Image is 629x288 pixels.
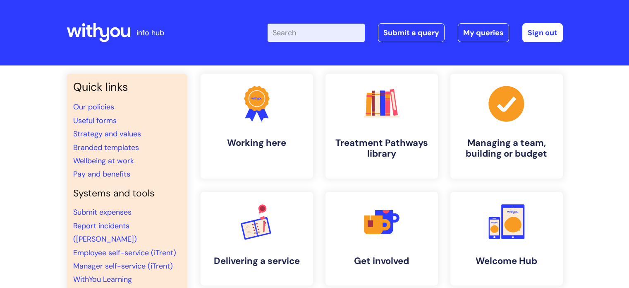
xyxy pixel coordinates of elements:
a: Report incidents ([PERSON_NAME]) [73,221,137,244]
a: Sign out [522,23,563,42]
a: Submit a query [378,23,445,42]
a: Manager self-service (iTrent) [73,261,173,271]
h4: Systems and tools [73,188,181,199]
h4: Managing a team, building or budget [457,138,556,160]
div: | - [268,23,563,42]
a: Wellbeing at work [73,156,134,166]
a: Get involved [325,192,438,286]
input: Search [268,24,365,42]
a: Pay and benefits [73,169,130,179]
a: Treatment Pathways library [325,74,438,179]
a: Working here [201,74,313,179]
a: Submit expenses [73,207,132,217]
a: Branded templates [73,143,139,152]
a: Employee self-service (iTrent) [73,248,176,258]
h4: Welcome Hub [457,256,556,266]
h4: Get involved [332,256,431,266]
h4: Working here [207,138,306,148]
a: Useful forms [73,116,117,126]
a: Welcome Hub [450,192,563,286]
a: My queries [458,23,509,42]
a: WithYou Learning [73,274,132,284]
a: Our policies [73,102,114,112]
h4: Treatment Pathways library [332,138,431,160]
a: Managing a team, building or budget [450,74,563,179]
p: info hub [136,26,164,39]
h4: Delivering a service [207,256,306,266]
h3: Quick links [73,80,181,94]
a: Strategy and values [73,129,141,139]
a: Delivering a service [201,192,313,286]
